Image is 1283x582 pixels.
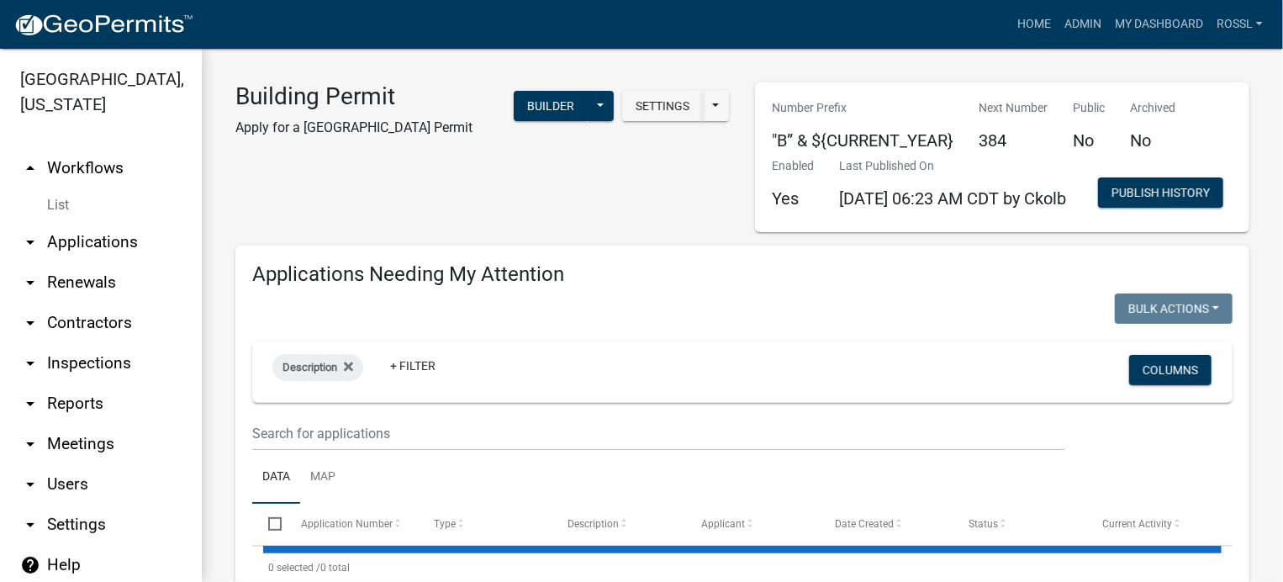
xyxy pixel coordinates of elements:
p: Apply for a [GEOGRAPHIC_DATA] Permit [235,118,473,138]
p: Number Prefix [772,99,953,117]
datatable-header-cell: Date Created [819,504,953,544]
h5: 384 [979,130,1048,151]
p: Archived [1130,99,1175,117]
datatable-header-cell: Type [418,504,552,544]
datatable-header-cell: Applicant [685,504,819,544]
button: Columns [1129,355,1212,385]
span: [DATE] 06:23 AM CDT by Ckolb [839,188,1066,209]
a: + Filter [377,351,449,381]
i: arrow_drop_down [20,434,40,454]
datatable-header-cell: Select [252,504,284,544]
i: arrow_drop_down [20,313,40,333]
p: Next Number [979,99,1048,117]
button: Settings [622,91,703,121]
i: arrow_drop_down [20,232,40,252]
a: Data [252,451,300,505]
i: arrow_drop_down [20,515,40,535]
p: Last Published On [839,157,1066,175]
button: Builder [514,91,588,121]
a: My Dashboard [1108,8,1210,40]
h4: Applications Needing My Attention [252,262,1233,287]
h5: Yes [772,188,814,209]
span: Application Number [301,518,393,530]
h3: Building Permit [235,82,473,111]
wm-modal-confirm: Workflow Publish History [1098,188,1223,201]
span: Description [282,361,337,373]
span: 0 selected / [268,562,320,574]
span: Status [969,518,998,530]
input: Search for applications [252,416,1065,451]
datatable-header-cell: Status [953,504,1086,544]
h5: "B” & ${CURRENT_YEAR} [772,130,953,151]
p: Enabled [772,157,814,175]
button: Bulk Actions [1115,294,1233,324]
datatable-header-cell: Application Number [284,504,418,544]
i: arrow_drop_down [20,272,40,293]
i: arrow_drop_down [20,353,40,373]
span: Type [435,518,457,530]
span: Date Created [835,518,894,530]
i: help [20,555,40,575]
h5: No [1130,130,1175,151]
a: RossL [1210,8,1270,40]
h5: No [1073,130,1105,151]
span: Current Activity [1102,518,1172,530]
a: Admin [1058,8,1108,40]
i: arrow_drop_down [20,474,40,495]
i: arrow_drop_down [20,394,40,414]
span: Applicant [701,518,745,530]
a: Map [300,451,346,505]
datatable-header-cell: Current Activity [1086,504,1220,544]
span: Description [568,518,619,530]
a: Home [1011,8,1058,40]
i: arrow_drop_up [20,158,40,178]
datatable-header-cell: Description [552,504,685,544]
p: Public [1073,99,1105,117]
button: Publish History [1098,177,1223,208]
